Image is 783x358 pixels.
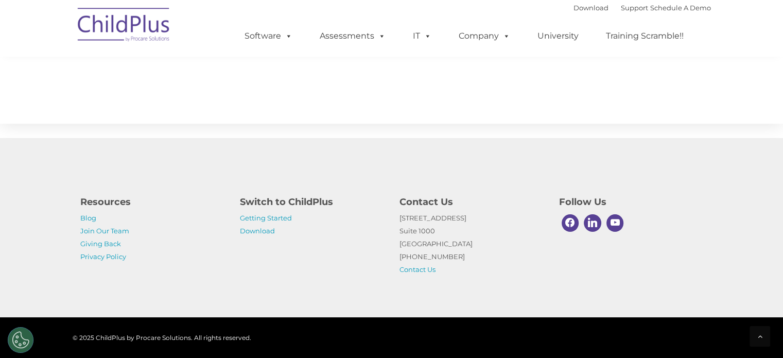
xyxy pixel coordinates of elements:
a: Download [240,227,275,235]
h4: Contact Us [399,195,544,209]
span: © 2025 ChildPlus by Procare Solutions. All rights reserved. [73,334,251,342]
a: Getting Started [240,214,292,222]
img: ChildPlus by Procare Solutions [73,1,176,52]
a: Software [234,26,303,46]
font: | [573,4,711,12]
a: University [527,26,589,46]
a: Youtube [604,212,627,234]
a: Download [573,4,608,12]
a: Facebook [559,212,582,234]
a: Linkedin [581,212,604,234]
button: Cookies Settings [8,327,33,353]
a: Schedule A Demo [650,4,711,12]
h4: Resources [80,195,224,209]
a: Join Our Team [80,227,129,235]
a: Giving Back [80,240,121,248]
h4: Follow Us [559,195,703,209]
a: Assessments [309,26,396,46]
a: Training Scramble!! [596,26,694,46]
a: Blog [80,214,96,222]
a: Support [621,4,648,12]
p: [STREET_ADDRESS] Suite 1000 [GEOGRAPHIC_DATA] [PHONE_NUMBER] [399,212,544,276]
a: Contact Us [399,265,436,274]
h4: Switch to ChildPlus [240,195,384,209]
a: Privacy Policy [80,252,126,261]
a: Company [448,26,520,46]
a: IT [403,26,442,46]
